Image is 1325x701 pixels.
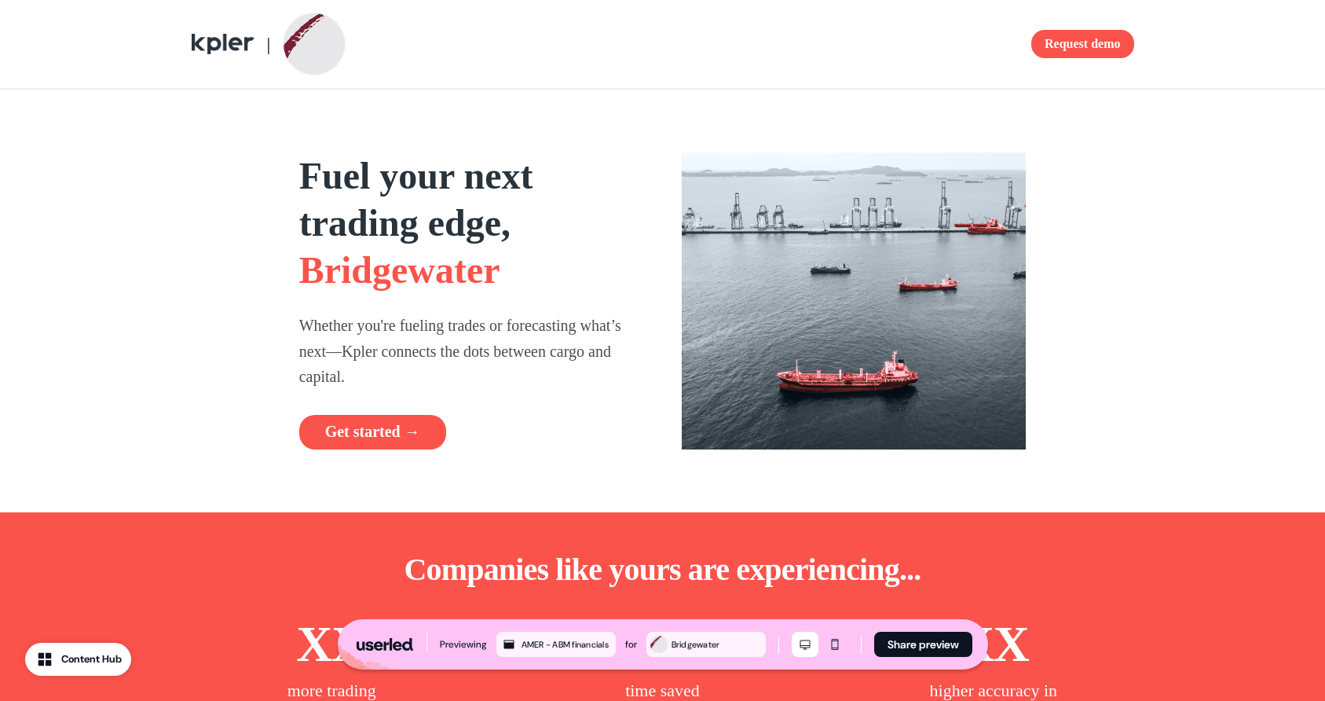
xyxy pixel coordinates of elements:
p: Whether you're fueling trades or forecasting what’s next—Kpler connects the dots between cargo an... [299,313,643,390]
p: XX [296,611,367,677]
button: Content Hub [25,643,131,676]
div: Previewing [440,637,487,652]
button: Desktop mode [792,632,818,657]
button: Share preview [874,632,972,657]
p: XX [958,611,1029,677]
strong: Fuel your next trading edge, [299,155,533,244]
div: for [625,637,637,652]
button: Request demo [1031,30,1133,58]
div: Bridgewater [672,637,763,651]
span: Bridgewater [299,249,500,291]
p: Companies like yours are experiencing... [404,550,921,589]
p: XX [628,611,698,677]
div: Content Hub [61,651,122,667]
button: Mobile mode [822,632,848,657]
div: AMER - ABM financials [522,637,613,651]
span: | [267,34,271,54]
button: Get started → [299,415,446,450]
